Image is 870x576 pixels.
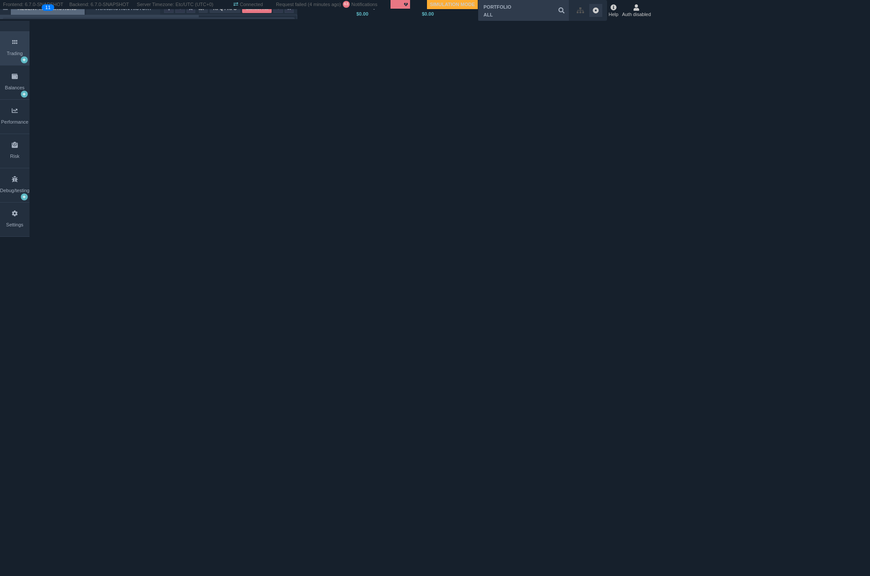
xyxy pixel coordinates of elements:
[422,11,434,16] span: $0.00
[483,3,511,11] div: PORTFOLIO
[10,153,19,160] div: Risk
[7,50,23,57] div: Trading
[68,15,90,24] span: Symbol
[3,15,25,24] span: Exchange Name
[6,221,23,229] div: Settings
[622,11,651,18] span: Auth disabled
[36,15,56,24] span: Date Time
[8,18,286,27] div: Security
[276,2,306,7] span: Request failed
[5,84,24,92] div: Balances
[133,15,155,24] span: Quantity
[291,10,338,18] div: 0
[1,118,28,126] div: Performance
[356,11,368,16] span: $0.00
[42,4,54,11] sup: 11
[101,15,123,24] span: Type
[609,3,619,18] div: Help
[344,1,348,7] span: 63
[166,15,188,24] span: Portfolio
[309,2,339,7] span: 9/12/2025 6:58:46 AM
[306,2,341,7] span: ( )
[45,4,48,13] p: 1
[48,4,50,13] p: 1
